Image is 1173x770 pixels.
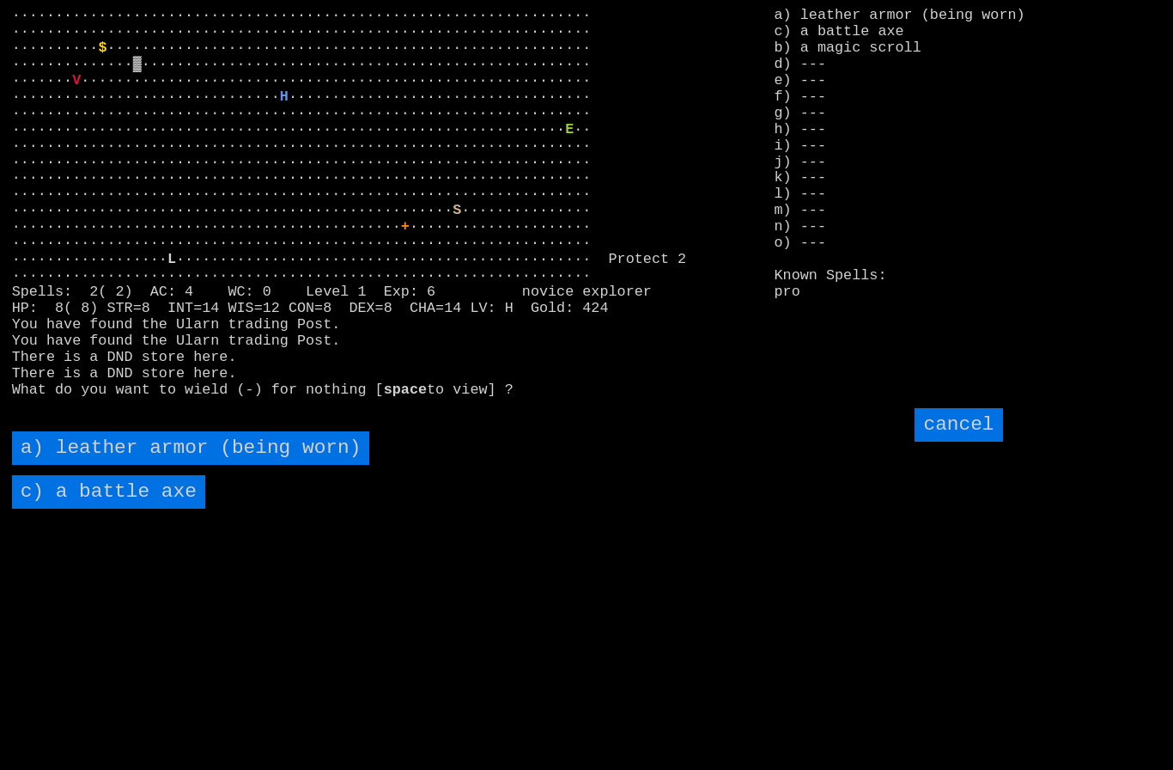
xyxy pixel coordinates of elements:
[12,431,370,465] input: a) leather armor (being worn)
[915,408,1002,442] input: cancel
[167,251,176,267] font: L
[12,475,205,509] input: c) a battle axe
[775,8,1162,239] stats: a) leather armor (being worn) c) a battle axe b) a magic scroll d) --- e) --- f) --- g) --- h) --...
[280,89,289,105] font: H
[12,8,751,393] larn: ··································································· ·····························...
[72,72,81,89] font: V
[98,40,106,56] font: $
[401,218,410,235] font: +
[453,202,461,218] font: S
[384,382,427,398] b: space
[565,121,574,137] font: E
